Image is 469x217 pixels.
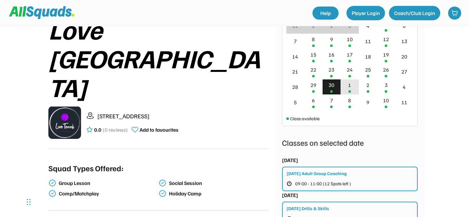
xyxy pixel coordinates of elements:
div: Squad Types Offered: [48,162,124,174]
div: 29 [310,81,316,89]
div: 12 [383,35,389,43]
div: 11 [365,37,371,45]
div: 10 [347,35,353,43]
div: 5 [294,98,297,106]
div: Social Session [169,180,268,186]
a: Help [312,7,339,20]
div: Holiday Camp [169,191,268,197]
div: 30 [328,81,334,89]
div: 24 [347,66,353,74]
div: 28 [292,83,298,91]
div: [DATE] [282,156,298,164]
div: 15 [310,51,316,58]
div: Add to favourites [140,126,178,134]
div: Comp/Matchplay [59,191,158,197]
button: Player Login [346,6,385,20]
button: 09:00 - 11:00 (12 Spots left ) [287,179,361,188]
div: 20 [401,53,407,60]
div: 13 [401,37,407,45]
img: Squad%20Logo.svg [9,6,75,19]
div: 16 [328,51,334,58]
div: (0 reviews) [103,126,128,134]
img: check-verified-01.svg [159,179,166,187]
div: 26 [383,66,389,74]
div: Class available [290,115,320,122]
div: 18 [365,53,371,60]
div: 17 [347,51,353,58]
div: 9 [330,35,333,43]
img: check-verified-01.svg [159,190,166,197]
div: 23 [328,66,334,74]
div: 19 [383,51,389,58]
img: LTPP_Logo_REV.jpeg [48,106,81,139]
img: check-verified-01.svg [48,190,56,197]
div: 3 [385,81,388,89]
div: Group Lesson [59,180,158,186]
div: 2 [366,81,369,89]
div: 1 [348,81,351,89]
div: 11 [401,98,407,106]
div: 25 [365,66,371,74]
div: 10 [383,96,389,104]
div: 7 [294,37,297,45]
div: 22 [310,66,316,74]
div: Classes on selected date [282,137,418,148]
div: Love [GEOGRAPHIC_DATA] [48,15,269,101]
img: check-verified-01.svg [48,179,56,187]
div: [DATE] Adult Group Coaching [287,170,347,177]
div: [DATE] Drills & Skills [287,205,329,212]
div: [DATE] [282,191,298,199]
span: 09:00 - 11:00 (12 Spots left ) [295,181,351,186]
div: [STREET_ADDRESS] [97,112,269,121]
button: Coach/Club Login [389,6,440,20]
div: 27 [401,68,407,75]
div: 4 [403,83,406,91]
div: 21 [292,68,298,75]
div: 9 [366,98,369,106]
div: 0.0 [94,126,101,134]
div: 6 [312,96,315,104]
div: 8 [312,35,315,43]
div: 8 [348,96,351,104]
img: shopping-cart-01%20%281%29.svg [451,10,458,16]
div: 7 [330,96,333,104]
div: 14 [292,53,298,60]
